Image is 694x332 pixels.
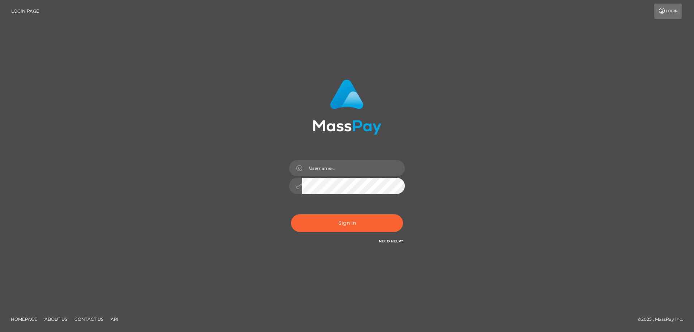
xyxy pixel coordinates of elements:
a: Homepage [8,314,40,325]
img: MassPay Login [313,79,381,135]
a: Contact Us [72,314,106,325]
a: Login Page [11,4,39,19]
button: Sign in [291,214,403,232]
input: Username... [302,160,405,176]
a: Need Help? [379,239,403,243]
a: About Us [42,314,70,325]
a: Login [654,4,682,19]
div: © 2025 , MassPay Inc. [638,315,689,323]
a: API [108,314,121,325]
